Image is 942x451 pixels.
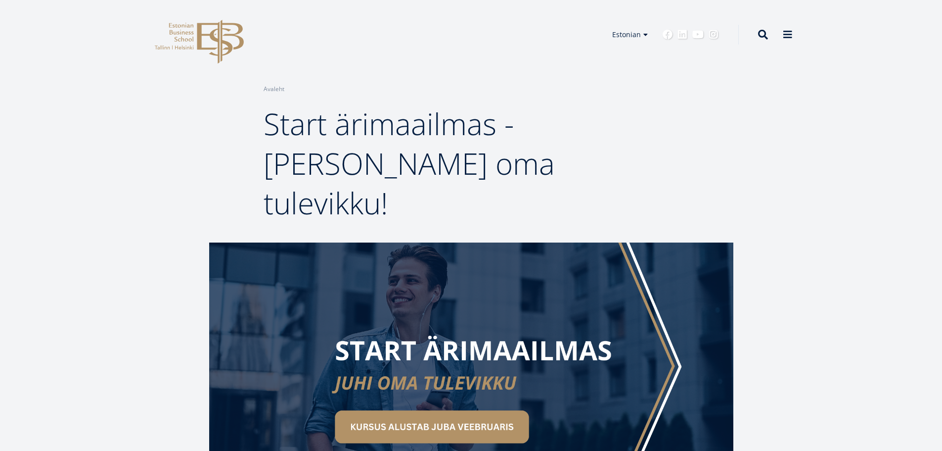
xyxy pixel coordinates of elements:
span: Start ärimaailmas - [PERSON_NAME] oma tulevikku! [264,103,555,223]
a: Instagram [709,30,718,40]
a: Linkedin [677,30,687,40]
a: Avaleht [264,84,284,94]
a: Facebook [663,30,673,40]
a: Youtube [692,30,704,40]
